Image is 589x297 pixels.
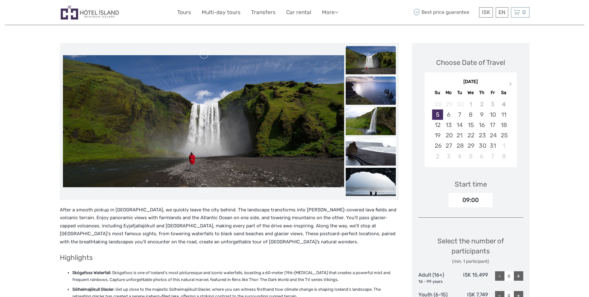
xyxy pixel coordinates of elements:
img: 030ce96138514afbb95c6fd72be2254b_slider_thumbnail.jpg [346,107,396,135]
img: 39a8d3146cfe46eea514fae45de9efcb_main_slider.jpg [63,55,344,187]
span: ISK [482,9,490,15]
div: ISK 15,499 [453,271,488,284]
div: Choose Wednesday, November 5th, 2025 [465,151,476,162]
div: Choose Tuesday, October 28th, 2025 [454,141,465,151]
div: Choose Tuesday, November 4th, 2025 [454,151,465,162]
li: : Skógafoss is one of Iceland's most picturesque and iconic waterfalls, boasting a 60-meter (196-... [72,269,399,284]
button: Next Month [506,80,516,90]
div: Choose Sunday, November 2nd, 2025 [432,151,443,162]
div: We [465,88,476,97]
div: [DATE] [425,79,517,85]
div: Not available Tuesday, September 30th, 2025 [454,99,465,109]
div: Start time [455,179,487,189]
div: - [495,271,504,281]
strong: Skógafoss Waterfall [72,270,110,275]
div: Not available Wednesday, October 1st, 2025 [465,99,476,109]
div: Not available Saturday, October 4th, 2025 [498,99,509,109]
div: Select the number of participants [418,236,523,265]
div: Th [476,88,487,97]
div: Mo [443,88,454,97]
a: Car rental [286,8,311,17]
div: Choose Thursday, October 30th, 2025 [476,141,487,151]
strong: Sólheimajökull Glacier [72,287,114,292]
div: Choose Monday, October 6th, 2025 [443,109,454,120]
div: Choose Thursday, October 16th, 2025 [476,120,487,130]
div: 09:00 [449,193,493,207]
div: Choose Sunday, October 5th, 2025 [432,109,443,120]
div: Choose Wednesday, October 29th, 2025 [465,141,476,151]
div: Choose Thursday, November 6th, 2025 [476,151,487,162]
img: 13e5a63571844f789eede03c8ee4efe5_slider_thumbnail.jpg [346,77,396,105]
div: Choose Saturday, November 8th, 2025 [498,151,509,162]
div: Choose Wednesday, October 22nd, 2025 [465,130,476,141]
div: Sa [498,88,509,97]
div: Not available Monday, September 29th, 2025 [443,99,454,109]
div: Choose Monday, October 27th, 2025 [443,141,454,151]
div: + [514,271,523,281]
div: Fr [487,88,498,97]
a: More [322,8,338,17]
div: Adult (16+) [418,271,453,284]
p: After a smooth pickup in [GEOGRAPHIC_DATA], we quickly leave the city behind. The landscape trans... [60,206,399,246]
div: Choose Monday, October 13th, 2025 [443,120,454,130]
div: Choose Thursday, October 23rd, 2025 [476,130,487,141]
div: Tu [454,88,465,97]
div: 16 - 99 years [418,279,453,285]
div: Choose Friday, October 10th, 2025 [487,109,498,120]
span: 0 [521,9,527,15]
div: Choose Saturday, November 1st, 2025 [498,141,509,151]
div: Choose Tuesday, October 21st, 2025 [454,130,465,141]
div: Choose Friday, October 17th, 2025 [487,120,498,130]
button: Open LiveChat chat widget [72,10,80,17]
div: Choose Saturday, October 25th, 2025 [498,130,509,141]
div: Choose Thursday, October 9th, 2025 [476,109,487,120]
img: Hótel Ísland [60,5,120,20]
div: Choose Saturday, October 18th, 2025 [498,120,509,130]
img: 110b804af96b499a952a0d05448012ee_slider_thumbnail.jpg [346,168,396,196]
div: Choose Tuesday, October 7th, 2025 [454,109,465,120]
div: Choose Date of Travel [436,58,505,67]
div: Choose Friday, October 31st, 2025 [487,141,498,151]
div: (min. 1 participant) [418,258,523,265]
a: Multi-day tours [202,8,240,17]
div: Su [432,88,443,97]
div: EN [496,7,508,18]
div: Choose Friday, October 24th, 2025 [487,130,498,141]
div: Choose Saturday, October 11th, 2025 [498,109,509,120]
div: Not available Thursday, October 2nd, 2025 [476,99,487,109]
h3: Highlights [60,253,399,262]
div: month 2025-10 [426,99,515,162]
img: 39a8d3146cfe46eea514fae45de9efcb_slider_thumbnail.jpg [346,46,396,74]
div: Not available Friday, October 3rd, 2025 [487,99,498,109]
span: Best price guarantee [412,7,478,18]
div: Choose Monday, November 3rd, 2025 [443,151,454,162]
div: Not available Sunday, September 28th, 2025 [432,99,443,109]
div: Choose Sunday, October 12th, 2025 [432,120,443,130]
div: Choose Sunday, October 26th, 2025 [432,141,443,151]
div: Choose Wednesday, October 15th, 2025 [465,120,476,130]
a: Transfers [251,8,276,17]
div: Choose Sunday, October 19th, 2025 [432,130,443,141]
div: Choose Friday, November 7th, 2025 [487,151,498,162]
div: Choose Tuesday, October 14th, 2025 [454,120,465,130]
img: dbb31cb52f9a4776a4fcecc4f5035967_slider_thumbnail.jpg [346,137,396,166]
p: We're away right now. Please check back later! [9,11,71,16]
a: Tours [177,8,191,17]
div: Choose Wednesday, October 8th, 2025 [465,109,476,120]
div: Choose Monday, October 20th, 2025 [443,130,454,141]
